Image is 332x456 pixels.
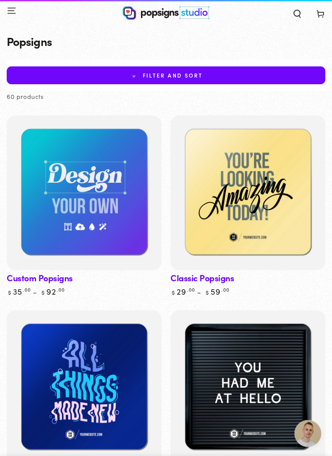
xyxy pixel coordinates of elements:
[204,286,229,297] bdi: 59
[23,287,31,293] sup: .00
[143,73,203,79] span: Filter and sort
[170,272,234,285] a: Classic Popsigns
[295,420,321,447] a: Open chat
[123,7,209,20] img: Popsigns Studio
[40,286,65,297] bdi: 92
[286,6,309,21] summary: Search our site
[172,289,175,296] span: $
[187,287,195,293] sup: .00
[57,287,65,293] sup: .00
[7,91,44,103] p: 60 products
[8,289,12,296] span: $
[7,272,73,285] a: Custom Popsigns
[221,287,229,293] sup: .00
[170,286,195,297] bdi: 29
[7,286,31,297] bdi: 35
[7,67,325,85] summary: Filter and sort
[170,116,325,271] a: Classic PopsignsClassic Popsigns
[41,289,45,296] span: $
[206,289,209,296] span: $
[7,35,325,48] h1: Popsigns
[7,116,162,271] a: Custom PopsignsCustom Popsigns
